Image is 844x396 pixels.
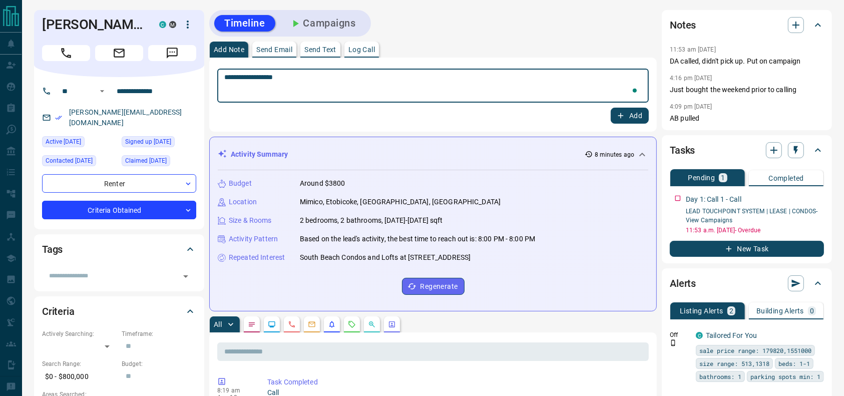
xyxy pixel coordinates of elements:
[42,368,117,385] p: $0 - $800,000
[308,320,316,328] svg: Emails
[42,45,90,61] span: Call
[42,359,117,368] p: Search Range:
[229,234,278,244] p: Activity Pattern
[810,307,814,314] p: 0
[95,45,143,61] span: Email
[214,15,275,32] button: Timeline
[304,46,336,53] p: Send Text
[699,358,769,368] span: size range: 513,1318
[300,178,345,189] p: Around $3800
[670,275,696,291] h2: Alerts
[688,174,715,181] p: Pending
[42,174,196,193] div: Renter
[231,149,288,160] p: Activity Summary
[122,136,196,150] div: Tue Jun 13 2023
[699,345,811,355] span: sale price range: 179820,1551000
[217,387,252,394] p: 8:19 am
[229,252,285,263] p: Repeated Interest
[768,175,804,182] p: Completed
[148,45,196,61] span: Message
[300,197,501,207] p: Mimico, Etobicoke, [GEOGRAPHIC_DATA], [GEOGRAPHIC_DATA]
[670,330,690,339] p: Off
[42,299,196,323] div: Criteria
[670,17,696,33] h2: Notes
[670,75,712,82] p: 4:16 pm [DATE]
[46,156,93,166] span: Contacted [DATE]
[300,234,535,244] p: Based on the lead's activity, the best time to reach out is: 8:00 PM - 8:00 PM
[214,46,244,53] p: Add Note
[328,320,336,328] svg: Listing Alerts
[42,303,75,319] h2: Criteria
[686,226,824,235] p: 11:53 a.m. [DATE] - Overdue
[122,155,196,169] div: Sun Feb 25 2024
[670,339,677,346] svg: Push Notification Only
[611,108,649,124] button: Add
[300,215,443,226] p: 2 bedrooms, 2 bathrooms, [DATE]-[DATE] sqft
[267,377,645,387] p: Task Completed
[96,85,108,97] button: Open
[348,46,375,53] p: Log Call
[680,307,723,314] p: Listing Alerts
[670,138,824,162] div: Tasks
[670,56,824,67] p: DA called, didn't pick up. Put on campaign
[256,46,292,53] p: Send Email
[46,137,81,147] span: Active [DATE]
[268,320,276,328] svg: Lead Browsing Activity
[159,21,166,28] div: condos.ca
[686,208,818,224] a: LEAD TOUCHPOINT SYSTEM | LEASE | CONDOS- View Campaigns
[42,155,117,169] div: Fri Aug 08 2025
[686,194,741,205] p: Day 1: Call 1 - Call
[721,174,725,181] p: 1
[218,145,648,164] div: Activity Summary8 minutes ago
[279,15,366,32] button: Campaigns
[55,114,62,121] svg: Email Verified
[69,108,182,127] a: [PERSON_NAME][EMAIL_ADDRESS][DOMAIN_NAME]
[42,329,117,338] p: Actively Searching:
[42,17,144,33] h1: [PERSON_NAME]
[778,358,810,368] span: beds: 1-1
[42,237,196,261] div: Tags
[214,321,222,328] p: All
[122,329,196,338] p: Timeframe:
[706,331,757,339] a: Tailored For You
[42,201,196,219] div: Criteria Obtained
[729,307,733,314] p: 2
[670,271,824,295] div: Alerts
[595,150,634,159] p: 8 minutes ago
[229,215,272,226] p: Size & Rooms
[348,320,356,328] svg: Requests
[288,320,296,328] svg: Calls
[402,278,465,295] button: Regenerate
[670,85,824,95] p: Just bought the weekend prior to calling
[670,113,824,124] p: AB pulled
[169,21,176,28] div: mrloft.ca
[224,73,642,99] textarea: To enrich screen reader interactions, please activate Accessibility in Grammarly extension settings
[388,320,396,328] svg: Agent Actions
[670,13,824,37] div: Notes
[300,252,471,263] p: South Beach Condos and Lofts at [STREET_ADDRESS]
[42,136,117,150] div: Mon Aug 11 2025
[696,332,703,339] div: condos.ca
[699,371,741,381] span: bathrooms: 1
[670,46,716,53] p: 11:53 am [DATE]
[229,197,257,207] p: Location
[670,142,695,158] h2: Tasks
[368,320,376,328] svg: Opportunities
[670,241,824,257] button: New Task
[179,269,193,283] button: Open
[125,156,167,166] span: Claimed [DATE]
[750,371,820,381] span: parking spots min: 1
[229,178,252,189] p: Budget
[122,359,196,368] p: Budget:
[42,241,63,257] h2: Tags
[670,103,712,110] p: 4:09 pm [DATE]
[756,307,804,314] p: Building Alerts
[248,320,256,328] svg: Notes
[125,137,171,147] span: Signed up [DATE]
